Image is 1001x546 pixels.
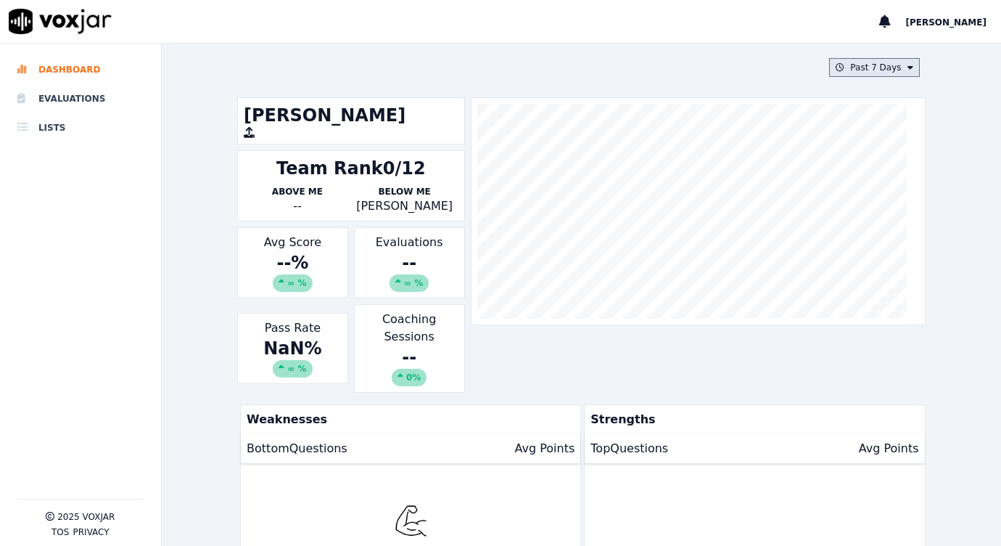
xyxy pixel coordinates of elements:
div: Evaluations [354,227,465,298]
div: NaN % [244,337,342,378]
img: muscle [395,505,427,537]
button: TOS [52,526,69,538]
div: Avg Score [237,227,348,298]
p: Avg Points [515,440,575,457]
p: Bottom Questions [247,440,347,457]
p: Avg Points [859,440,919,457]
a: Evaluations [17,84,144,113]
p: 2025 Voxjar [57,511,115,523]
div: Pass Rate [237,313,348,384]
div: -- [361,346,458,386]
div: 0% [392,369,427,386]
button: [PERSON_NAME] [905,13,1001,30]
div: -- % [244,251,342,292]
a: Lists [17,113,144,142]
div: -- [361,251,458,292]
span: [PERSON_NAME] [905,17,986,28]
p: Below Me [351,186,458,197]
p: [PERSON_NAME] [351,197,458,215]
div: Coaching Sessions [354,304,465,393]
p: Weaknesses [241,405,574,434]
div: -- [244,197,351,215]
div: ∞ % [273,274,312,292]
button: Privacy [73,526,110,538]
p: Top Questions [590,440,668,457]
img: voxjar logo [9,9,112,34]
h1: [PERSON_NAME] [244,104,458,127]
a: Dashboard [17,55,144,84]
div: ∞ % [390,274,429,292]
div: ∞ % [273,360,312,378]
p: Above Me [244,186,351,197]
p: Strengths [585,405,918,434]
button: Past 7 Days [829,58,919,77]
div: Team Rank 0/12 [276,157,426,180]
